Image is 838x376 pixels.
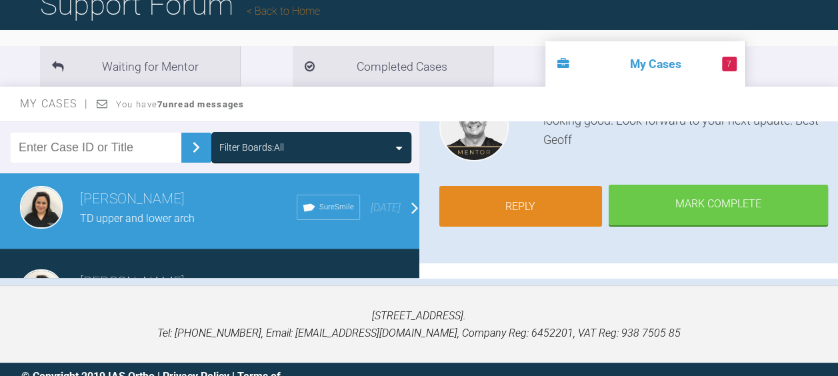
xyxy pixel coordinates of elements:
[40,46,240,87] li: Waiting for Mentor
[371,201,401,214] span: [DATE]
[80,271,297,294] h3: [PERSON_NAME]
[722,57,737,71] span: 7
[219,140,284,155] div: Filter Boards: All
[80,212,195,225] span: TD upper and lower arch
[293,46,493,87] li: Completed Cases
[11,133,181,163] input: Enter Case ID or Title
[609,185,828,226] div: Mark Complete
[545,41,745,87] li: My Cases
[439,92,509,161] img: Geoff Stone
[21,307,817,341] p: [STREET_ADDRESS]. Tel: [PHONE_NUMBER], Email: [EMAIL_ADDRESS][DOMAIN_NAME], Company Reg: 6452201,...
[80,188,297,211] h3: [PERSON_NAME]
[319,201,354,213] span: SureSmile
[116,99,245,109] span: You have
[543,92,829,167] div: Hi [PERSON_NAME] Thanks for the update. Case is looking good. Look forward to your next update. B...
[439,186,603,227] a: Reply
[20,97,89,110] span: My Cases
[20,186,63,229] img: Swati Anand
[20,269,63,312] img: Swati Anand
[157,99,244,109] strong: 7 unread messages
[247,5,320,17] a: Back to Home
[185,137,207,158] img: chevronRight.28bd32b0.svg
